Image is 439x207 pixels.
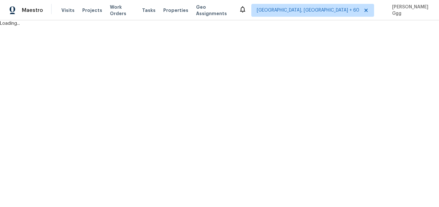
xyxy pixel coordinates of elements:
[257,7,359,14] span: [GEOGRAPHIC_DATA], [GEOGRAPHIC_DATA] + 60
[61,7,75,14] span: Visits
[22,7,43,14] span: Maestro
[142,8,156,13] span: Tasks
[82,7,102,14] span: Projects
[110,4,134,17] span: Work Orders
[163,7,188,14] span: Properties
[196,4,231,17] span: Geo Assignments
[390,4,429,17] span: [PERSON_NAME] Ggg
